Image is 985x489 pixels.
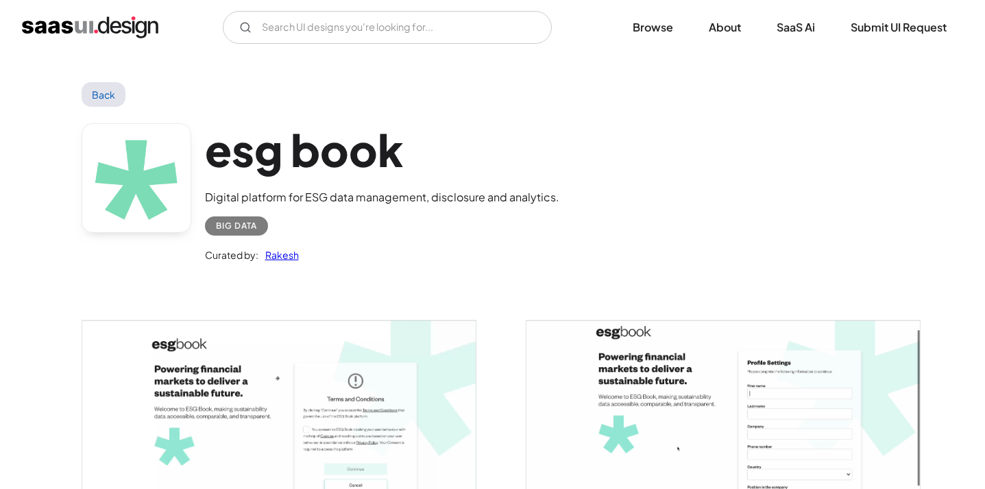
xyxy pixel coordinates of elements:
form: Email Form [223,11,552,44]
div: Digital platform for ESG data management, disclosure and analytics. [205,189,559,205]
a: home [22,16,158,38]
a: About [692,12,757,42]
h1: esg book [205,123,559,176]
input: Search UI designs you're looking for... [223,11,552,44]
div: Curated by: [205,247,258,263]
div: Big Data [216,218,257,234]
a: SaaS Ai [760,12,831,42]
a: Back [82,82,126,107]
a: Submit UI Request [834,12,963,42]
a: Rakesh [258,247,299,263]
a: Browse [616,12,690,42]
